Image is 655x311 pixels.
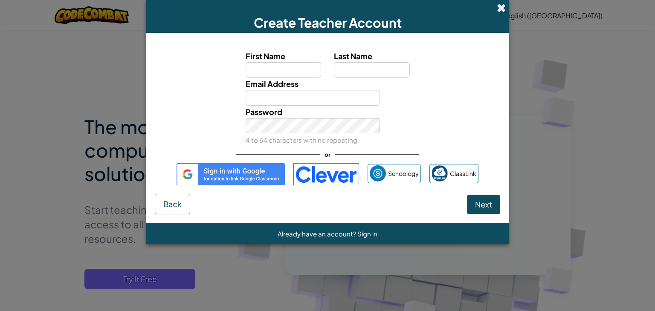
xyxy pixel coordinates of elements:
[388,167,419,180] span: Schoology
[246,51,285,61] span: First Name
[163,199,182,209] span: Back
[467,195,500,214] button: Next
[246,136,357,144] small: 4 to 64 characters with no repeating
[357,230,377,238] a: Sign in
[246,107,282,117] span: Password
[246,79,299,89] span: Email Address
[432,165,448,181] img: classlink-logo-small.png
[450,167,476,180] span: ClassLink
[320,148,335,161] span: or
[370,165,386,181] img: schoology.png
[475,199,492,209] span: Next
[334,51,372,61] span: Last Name
[177,163,285,185] img: gplus_sso_button2.svg
[293,163,359,185] img: clever-logo-blue.png
[254,14,402,31] span: Create Teacher Account
[278,230,357,238] span: Already have an account?
[155,194,190,214] button: Back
